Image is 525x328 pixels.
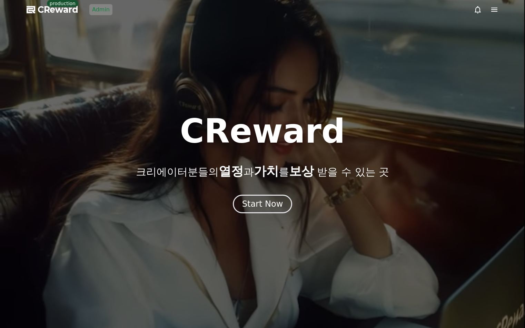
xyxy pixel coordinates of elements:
[289,164,314,178] span: 보상
[180,115,345,148] h1: CReward
[136,164,389,178] p: 크리에이터분들의 과 를 받을 수 있는 곳
[242,198,283,209] div: Start Now
[233,202,293,208] a: Start Now
[254,164,279,178] span: 가치
[38,4,78,15] span: CReward
[89,4,112,15] a: Admin
[233,195,293,213] button: Start Now
[219,164,244,178] span: 열정
[27,4,78,15] a: CReward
